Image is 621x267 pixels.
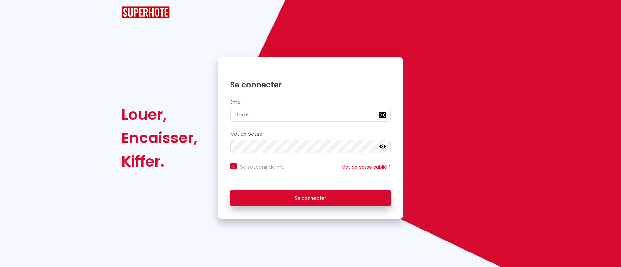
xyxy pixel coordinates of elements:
a: Mot de passe oublié ? [342,164,391,170]
h2: Mot de passe [230,131,391,137]
img: SuperHote logo [121,6,170,18]
div: Encaisser, [121,126,198,149]
div: Louer, [121,103,198,126]
button: Se connecter [230,190,391,206]
h1: Se connecter [230,80,391,90]
input: Ton Email [230,108,391,122]
h2: Email [230,99,391,105]
div: Kiffer. [121,150,198,173]
iframe: LiveChat chat widget [494,36,621,267]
